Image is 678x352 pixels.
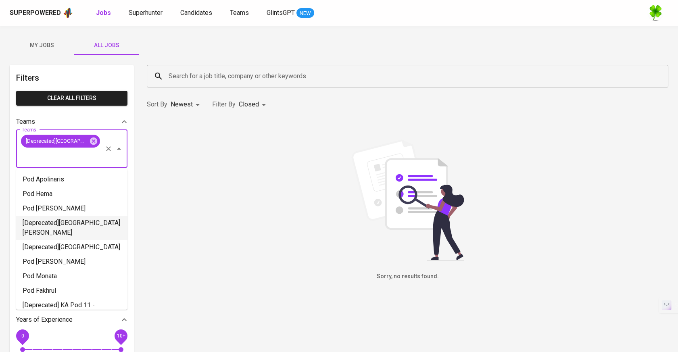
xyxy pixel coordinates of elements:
[16,177,127,194] div: Reporting Groups
[16,114,127,130] div: Teams
[96,8,113,18] a: Jobs
[21,135,100,148] div: [Deprecated][GEOGRAPHIC_DATA][PERSON_NAME]
[16,91,127,106] button: Clear All filters
[296,9,314,17] span: NEW
[96,9,111,17] b: Jobs
[15,40,69,50] span: My Jobs
[16,298,127,322] li: [Deprecated] KA Pod 11 - [PERSON_NAME]
[347,140,468,260] img: file_searching.svg
[180,8,214,18] a: Candidates
[16,201,127,216] li: Pod [PERSON_NAME]
[16,71,127,84] h6: Filters
[230,9,249,17] span: Teams
[16,283,127,298] li: Pod Fakhrul
[16,240,127,254] li: [Deprecated][GEOGRAPHIC_DATA]
[212,100,236,109] p: Filter By
[21,137,92,145] span: [Deprecated][GEOGRAPHIC_DATA][PERSON_NAME]
[10,8,61,18] div: Superpowered
[10,7,73,19] a: Superpoweredapp logo
[16,254,127,269] li: Pod [PERSON_NAME]
[171,100,193,109] p: Newest
[16,312,127,328] div: Years of Experience
[239,100,259,108] span: Closed
[113,143,125,154] button: Close
[267,9,295,17] span: GlintsGPT
[239,97,269,112] div: Closed
[103,143,114,154] button: Clear
[16,117,35,127] p: Teams
[267,8,314,18] a: GlintsGPT NEW
[23,93,121,103] span: Clear All filters
[180,9,212,17] span: Candidates
[16,172,127,187] li: Pod Apolinaris
[117,333,125,338] span: 10+
[16,315,73,325] p: Years of Experience
[129,8,164,18] a: Superhunter
[171,97,202,112] div: Newest
[21,333,24,338] span: 0
[63,7,73,19] img: app logo
[16,187,127,201] li: Pod Hema
[16,269,127,283] li: Pod Monata
[79,40,134,50] span: All Jobs
[129,9,163,17] span: Superhunter
[647,5,663,21] img: f9493b8c-82b8-4f41-8722-f5d69bb1b761.jpg
[230,8,250,18] a: Teams
[147,100,167,109] p: Sort By
[147,272,668,281] h6: Sorry, no results found.
[16,231,127,247] div: Salary
[16,216,127,240] li: [Deprecated][GEOGRAPHIC_DATA][PERSON_NAME]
